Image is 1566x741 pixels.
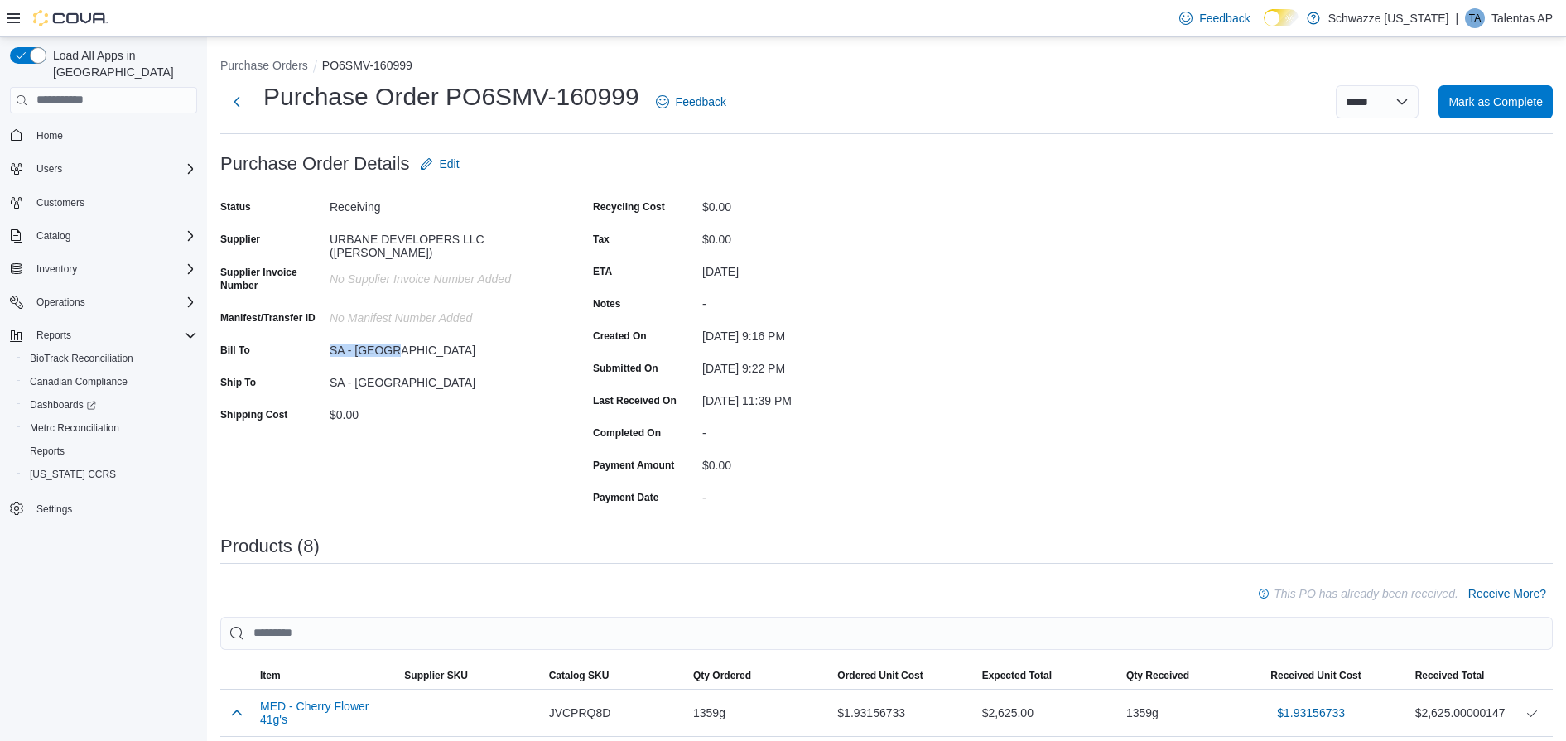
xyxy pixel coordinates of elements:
[982,669,1052,682] span: Expected Total
[1438,85,1553,118] button: Mark as Complete
[549,703,611,723] span: JVCPRQ8D
[702,420,924,440] div: -
[260,700,391,726] button: MED - Cherry Flower 41g's
[46,47,197,80] span: Load All Apps in [GEOGRAPHIC_DATA]
[404,669,468,682] span: Supplier SKU
[687,662,831,689] button: Qty Ordered
[220,233,260,246] label: Supplier
[30,259,84,279] button: Inventory
[1415,703,1546,723] div: $2,625.00000147
[30,125,197,146] span: Home
[687,696,831,729] div: 1359g
[649,85,733,118] a: Feedback
[23,464,197,484] span: Washington CCRS
[593,491,658,504] label: Payment Date
[593,200,665,214] label: Recycling Cost
[3,190,204,214] button: Customers
[30,292,92,312] button: Operations
[1199,10,1250,26] span: Feedback
[23,395,103,415] a: Dashboards
[593,459,674,472] label: Payment Amount
[330,194,552,214] div: Receiving
[330,266,552,286] div: No Supplier Invoice Number added
[17,416,204,440] button: Metrc Reconciliation
[30,226,197,246] span: Catalog
[3,123,204,147] button: Home
[23,418,126,438] a: Metrc Reconciliation
[17,440,204,463] button: Reports
[17,393,204,416] a: Dashboards
[36,162,62,176] span: Users
[593,297,620,310] label: Notes
[1469,8,1481,28] span: TA
[593,394,677,407] label: Last Received On
[3,157,204,180] button: Users
[330,402,552,421] div: $0.00
[702,194,924,214] div: $0.00
[1270,669,1361,682] span: Received Unit Cost
[36,129,63,142] span: Home
[3,291,204,314] button: Operations
[702,291,924,310] div: -
[330,305,552,325] div: No Manifest Number added
[30,193,91,213] a: Customers
[263,80,639,113] h1: Purchase Order PO6SMV-160999
[17,463,204,486] button: [US_STATE] CCRS
[30,159,197,179] span: Users
[693,669,751,682] span: Qty Ordered
[33,10,108,26] img: Cova
[976,696,1120,729] div: $2,625.00
[17,347,204,370] button: BioTrack Reconciliation
[23,372,134,392] a: Canadian Compliance
[1120,662,1264,689] button: Qty Received
[1462,577,1553,610] button: Receive More?
[220,376,256,389] label: Ship To
[702,226,924,246] div: $0.00
[220,266,323,292] label: Supplier Invoice Number
[220,537,320,556] h3: Products (8)
[30,226,77,246] button: Catalog
[676,94,726,110] span: Feedback
[30,352,133,365] span: BioTrack Reconciliation
[1274,584,1458,604] p: This PO has already been received.
[36,503,72,516] span: Settings
[1277,705,1345,721] span: $1.93156733
[1468,585,1546,602] span: Receive More?
[593,362,658,375] label: Submitted On
[1465,8,1485,28] div: Talentas AP
[10,117,197,564] nav: Complex example
[549,669,610,682] span: Catalog SKU
[1328,8,1449,28] p: Schwazze [US_STATE]
[23,441,71,461] a: Reports
[1173,2,1256,35] a: Feedback
[23,395,197,415] span: Dashboards
[30,325,197,345] span: Reports
[220,311,316,325] label: Manifest/Transfer ID
[1415,669,1485,682] span: Received Total
[30,398,96,411] span: Dashboards
[36,196,84,209] span: Customers
[702,387,924,407] div: [DATE] 11:39 PM
[831,696,975,729] div: $1.93156733
[23,464,123,484] a: [US_STATE] CCRS
[30,499,79,519] a: Settings
[30,325,78,345] button: Reports
[17,370,204,393] button: Canadian Compliance
[413,147,466,180] button: Edit
[976,662,1120,689] button: Expected Total
[23,441,197,461] span: Reports
[1264,9,1299,26] input: Dark Mode
[220,154,410,174] h3: Purchase Order Details
[253,662,398,689] button: Item
[30,259,197,279] span: Inventory
[440,156,460,172] span: Edit
[23,349,140,368] a: BioTrack Reconciliation
[1455,8,1458,28] p: |
[330,337,552,357] div: SA - [GEOGRAPHIC_DATA]
[220,57,1553,77] nav: An example of EuiBreadcrumbs
[1409,662,1553,689] button: Received Total
[1264,662,1408,689] button: Received Unit Cost
[702,452,924,472] div: $0.00
[220,408,287,421] label: Shipping Cost
[3,324,204,347] button: Reports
